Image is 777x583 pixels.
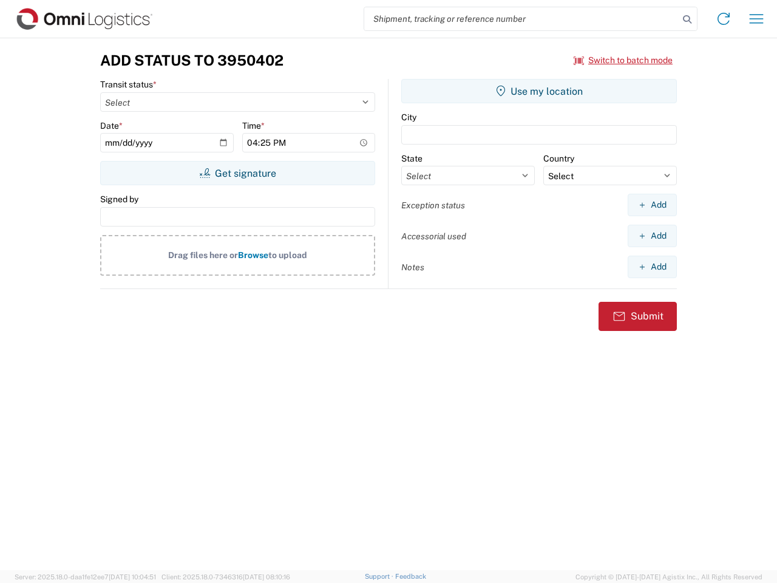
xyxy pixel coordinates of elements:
[168,250,238,260] span: Drag files here or
[15,573,156,581] span: Server: 2025.18.0-daa1fe12ee7
[543,153,574,164] label: Country
[109,573,156,581] span: [DATE] 10:04:51
[401,79,677,103] button: Use my location
[575,571,762,582] span: Copyright © [DATE]-[DATE] Agistix Inc., All Rights Reserved
[574,50,673,70] button: Switch to batch mode
[238,250,268,260] span: Browse
[364,7,679,30] input: Shipment, tracking or reference number
[100,194,138,205] label: Signed by
[100,79,157,90] label: Transit status
[628,194,677,216] button: Add
[628,225,677,247] button: Add
[401,112,416,123] label: City
[268,250,307,260] span: to upload
[365,573,395,580] a: Support
[401,231,466,242] label: Accessorial used
[599,302,677,331] button: Submit
[401,262,424,273] label: Notes
[242,120,265,131] label: Time
[401,200,465,211] label: Exception status
[395,573,426,580] a: Feedback
[161,573,290,581] span: Client: 2025.18.0-7346316
[100,120,123,131] label: Date
[100,161,375,185] button: Get signature
[401,153,422,164] label: State
[100,52,283,69] h3: Add Status to 3950402
[628,256,677,278] button: Add
[243,573,290,581] span: [DATE] 08:10:16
